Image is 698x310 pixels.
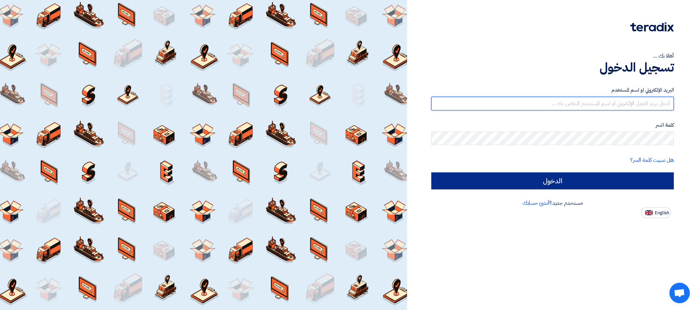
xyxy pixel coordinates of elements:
div: Open chat [669,283,690,303]
span: English [655,211,669,215]
div: مستخدم جديد؟ [431,199,674,207]
img: Teradix logo [630,22,674,32]
a: هل نسيت كلمة السر؟ [630,156,674,164]
a: أنشئ حسابك [523,199,549,207]
img: en-US.png [645,210,653,215]
label: كلمة السر [431,121,674,129]
h1: تسجيل الدخول [431,60,674,75]
label: البريد الإلكتروني او اسم المستخدم [431,86,674,94]
button: English [641,207,671,218]
input: الدخول [431,172,674,189]
div: أهلا بك ... [431,52,674,60]
input: أدخل بريد العمل الإلكتروني او اسم المستخدم الخاص بك ... [431,97,674,110]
